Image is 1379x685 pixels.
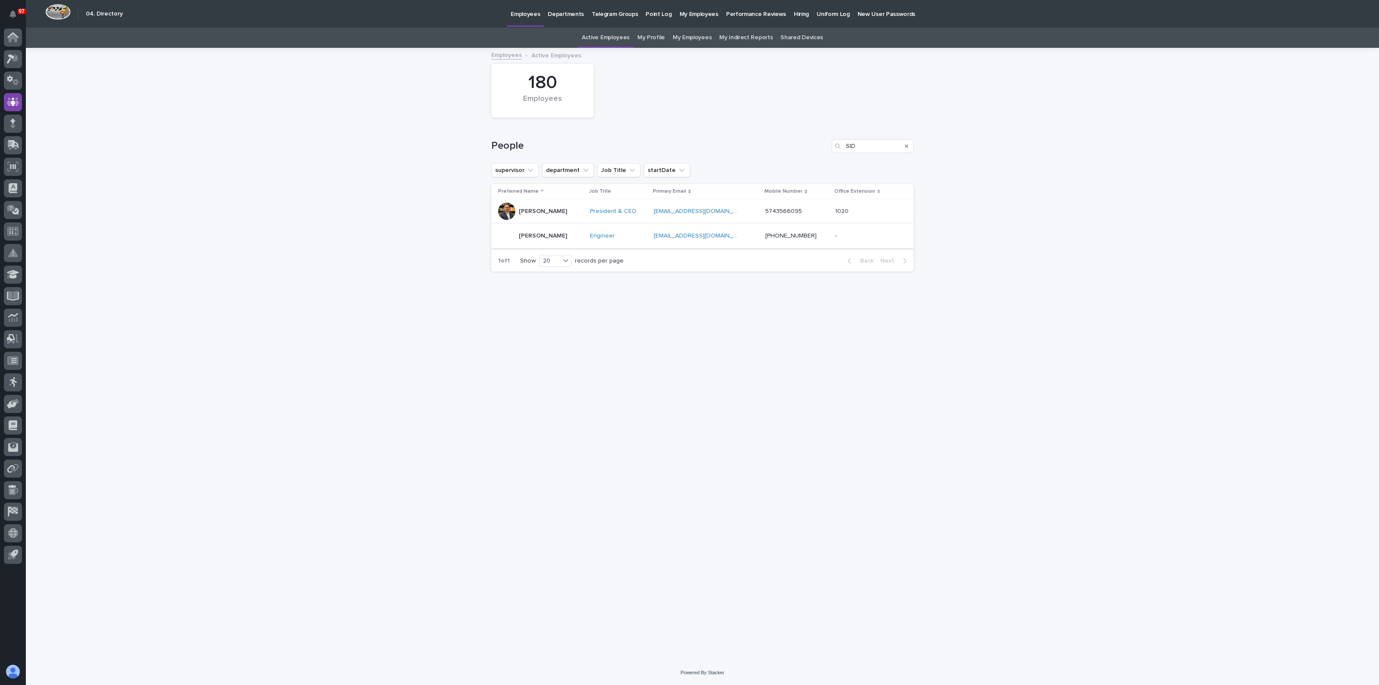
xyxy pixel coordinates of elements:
a: Powered By Stacker [680,670,724,675]
button: department [542,163,594,177]
a: Shared Devices [780,28,823,48]
p: 97 [19,8,25,14]
button: Notifications [4,5,22,23]
div: Notifications97 [11,10,22,24]
p: - [835,231,839,240]
p: Job Title [589,187,611,196]
h2: 04. Directory [86,10,123,18]
button: startDate [644,163,690,177]
a: [EMAIL_ADDRESS][DOMAIN_NAME] [654,208,751,214]
p: Mobile Number [764,187,802,196]
button: supervisor [491,163,539,177]
a: Employees [491,50,522,59]
button: Job Title [597,163,640,177]
p: 1020 [835,206,850,215]
button: users-avatar [4,663,22,681]
p: Primary Email [653,187,686,196]
span: Next [880,258,899,264]
div: Employees [506,94,579,113]
a: Engineer [590,232,615,240]
button: Next [877,257,914,265]
p: 1 of 1 [491,250,517,272]
div: 20 [540,256,560,266]
a: Active Employees [582,28,630,48]
p: Preferred Name [498,187,539,196]
a: [PHONE_NUMBER] [765,233,817,239]
p: [PERSON_NAME] [519,208,567,215]
div: 180 [506,72,579,94]
button: Back [841,257,877,265]
span: Back [855,258,874,264]
a: [EMAIL_ADDRESS][DOMAIN_NAME] [654,233,751,239]
a: My Employees [673,28,711,48]
p: Show [520,257,536,265]
a: 5743566095 [765,208,802,214]
p: records per page [575,257,624,265]
p: Office Extension [834,187,875,196]
a: My Indirect Reports [719,28,773,48]
h1: People [491,140,828,152]
a: My Profile [637,28,665,48]
tr: [PERSON_NAME]President & CEO [EMAIL_ADDRESS][DOMAIN_NAME] 574356609510201020 [491,199,914,224]
img: Workspace Logo [45,4,71,20]
p: [PERSON_NAME] [519,232,567,240]
p: Active Employees [531,50,581,59]
input: Search [832,139,914,153]
a: President & CEO [590,208,636,215]
tr: [PERSON_NAME]Engineer [EMAIL_ADDRESS][DOMAIN_NAME] [PHONE_NUMBER]-- [491,224,914,248]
